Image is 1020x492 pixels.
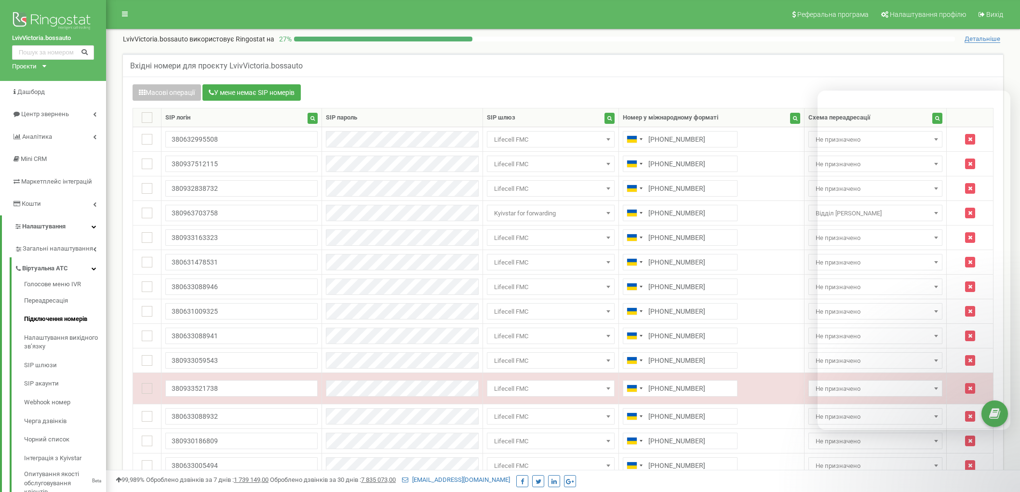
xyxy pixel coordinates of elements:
div: Telephone country code [623,279,645,294]
span: Lifecell FMC [487,131,615,147]
input: 050 123 4567 [623,180,738,197]
div: Telephone country code [623,181,645,196]
div: Telephone country code [623,458,645,473]
img: Ringostat logo [12,10,94,34]
span: Не призначено [812,330,939,343]
span: Маркетплейс інтеграцій [21,178,92,185]
u: 1 739 149,00 [234,476,268,483]
p: 27 % [274,34,294,44]
span: Налаштування профілю [890,11,966,18]
span: Mini CRM [21,155,47,162]
span: Lifecell FMC [487,229,615,246]
u: 7 835 073,00 [361,476,396,483]
button: Масові операції [133,84,201,101]
span: Lifecell FMC [490,459,611,473]
span: Загальні налаштування [23,244,93,253]
a: Інтеграція з Kyivstar [24,449,106,468]
span: Не призначено [812,256,939,269]
span: Lifecell FMC [490,182,611,196]
span: Вихід [986,11,1003,18]
span: Не призначено [808,303,943,319]
span: Lifecell FMC [490,330,611,343]
span: Lifecell FMC [487,328,615,344]
span: Відділ Жулінський [812,207,939,220]
span: Lifecell FMC [490,435,611,448]
div: Telephone country code [623,230,645,245]
span: Lifecell FMC [490,382,611,396]
span: Lifecell FMC [490,256,611,269]
span: Аналiтика [22,133,52,140]
span: Не призначено [808,180,943,197]
span: Lifecell FMC [490,133,611,146]
a: Налаштування [2,215,106,238]
a: LvivVictoria.bossauto [12,34,94,43]
a: Чорний список [24,430,106,449]
input: 050 123 4567 [623,205,738,221]
div: Telephone country code [623,433,645,449]
div: Telephone country code [623,132,645,147]
span: Кошти [22,200,41,207]
span: Lifecell FMC [487,352,615,369]
span: Lifecell FMC [490,158,611,171]
input: 050 123 4567 [623,131,738,147]
span: Не призначено [808,352,943,369]
span: Не призначено [812,158,939,171]
a: Голосове меню IVR [24,280,106,292]
span: Не призначено [812,459,939,473]
input: 050 123 4567 [623,457,738,474]
a: Налаштування вихідного зв’язку [24,329,106,356]
span: Не призначено [808,254,943,270]
span: Не призначено [808,433,943,449]
input: 050 123 4567 [623,328,738,344]
span: Lifecell FMC [490,305,611,319]
a: [EMAIL_ADDRESS][DOMAIN_NAME] [402,476,510,483]
span: Не призначено [812,410,939,424]
span: Відділ Жулінський [808,205,943,221]
span: Реферальна програма [797,11,869,18]
input: 050 123 4567 [623,433,738,449]
p: LvivVictoria.bossauto [123,34,274,44]
div: Проєкти [12,62,37,71]
div: Telephone country code [623,381,645,396]
a: Віртуальна АТС [14,257,106,277]
a: Підключення номерів [24,310,106,329]
span: Lifecell FMC [487,303,615,319]
span: Оброблено дзвінків за 30 днів : [270,476,396,483]
div: SIP шлюз [487,113,515,122]
input: 050 123 4567 [623,279,738,295]
span: Не призначено [808,229,943,246]
input: 050 123 4567 [623,352,738,369]
div: Telephone country code [623,353,645,368]
span: Lifecell FMC [487,156,615,172]
span: Lifecell FMC [487,457,615,474]
input: 050 123 4567 [623,380,738,397]
span: Lifecell FMC [490,231,611,245]
h5: Вхідні номери для проєкту LvivVictoria.bossauto [130,62,303,70]
span: Lifecell FMC [487,433,615,449]
div: SIP логін [165,113,190,122]
span: Не призначено [808,131,943,147]
iframe: Intercom live chat [987,438,1010,461]
span: Lifecell FMC [487,380,615,397]
span: Не призначено [812,280,939,294]
span: Детальніше [965,35,1000,43]
span: Не призначено [808,380,943,397]
span: Lifecell FMC [487,254,615,270]
span: Не призначено [812,133,939,146]
span: Центр звернень [21,110,69,118]
div: Telephone country code [623,409,645,424]
span: Kyivstar for forwarding [487,205,615,221]
div: Telephone country code [623,328,645,344]
span: Не призначено [808,328,943,344]
a: Переадресація [24,292,106,310]
div: Telephone country code [623,205,645,221]
div: Telephone country code [623,304,645,319]
span: Lifecell FMC [487,180,615,197]
input: 050 123 4567 [623,156,738,172]
th: SIP пароль [322,108,483,127]
span: Не призначено [812,382,939,396]
div: Telephone country code [623,156,645,172]
span: Оброблено дзвінків за 7 днів : [146,476,268,483]
span: Не призначено [812,231,939,245]
span: Lifecell FMC [490,410,611,424]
